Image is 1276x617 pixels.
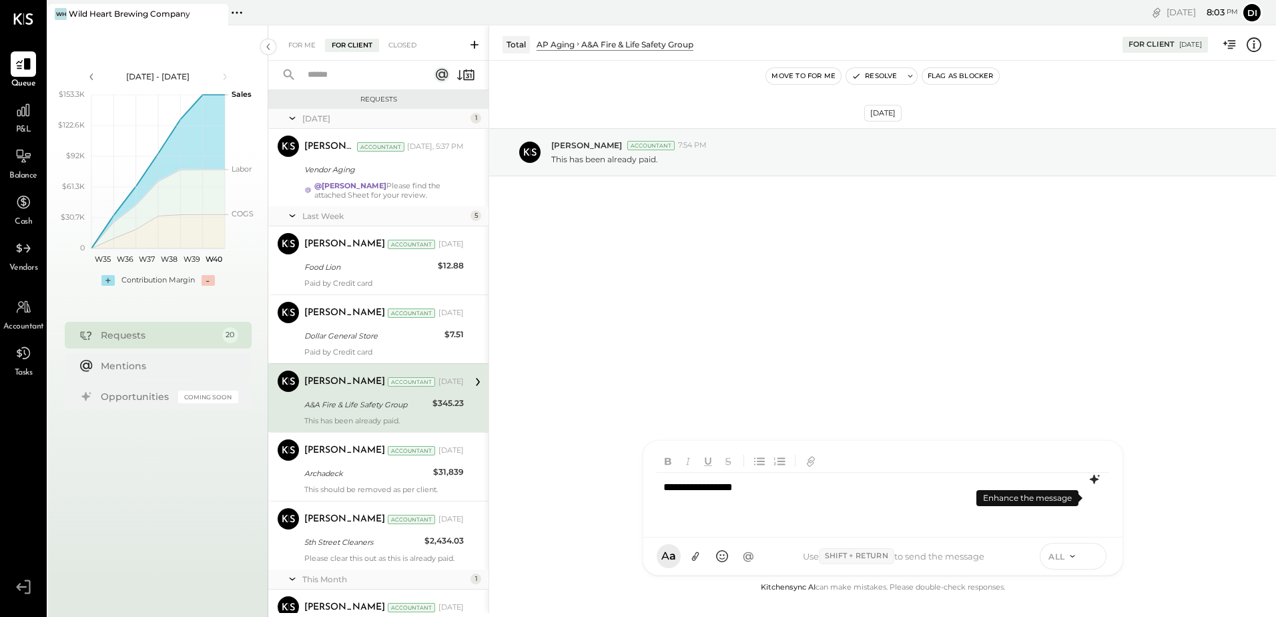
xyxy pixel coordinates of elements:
[719,451,737,470] button: Strikethrough
[304,513,385,526] div: [PERSON_NAME]
[819,548,894,564] span: Shift + Return
[232,89,252,99] text: Sales
[94,254,110,264] text: W35
[432,397,464,410] div: $345.23
[101,71,215,82] div: [DATE] - [DATE]
[178,391,238,403] div: Coming Soon
[304,278,464,288] div: Paid by Credit card
[1,294,46,333] a: Accountant
[922,68,999,84] button: Flag as Blocker
[659,451,677,470] button: Bold
[202,275,215,286] div: -
[314,181,386,190] strong: @[PERSON_NAME]
[101,390,172,403] div: Opportunities
[433,465,464,479] div: $31,839
[1,341,46,379] a: Tasks
[470,113,481,124] div: 1
[304,554,464,563] div: Please clear this out as this is already paid.
[101,275,115,286] div: +
[976,490,1078,506] div: Enhance the message
[304,140,354,154] div: [PERSON_NAME]
[737,544,761,568] button: @
[657,544,681,568] button: Aa
[205,254,222,264] text: W40
[438,445,464,456] div: [DATE]
[304,398,428,411] div: A&A Fire & Life Safety Group
[304,163,460,176] div: Vendor Aging
[1048,551,1065,562] span: ALL
[11,78,36,90] span: Queue
[275,95,482,104] div: Requests
[1,236,46,274] a: Vendors
[1129,39,1175,50] div: For Client
[438,602,464,613] div: [DATE]
[302,210,467,222] div: Last Week
[304,329,440,343] div: Dollar General Store
[282,39,322,52] div: For Me
[9,262,38,274] span: Vendors
[551,154,658,165] p: This has been already paid.
[388,603,435,612] div: Accountant
[325,39,379,52] div: For Client
[304,467,429,480] div: Archadeck
[581,39,693,50] div: A&A Fire & Life Safety Group
[304,601,385,614] div: [PERSON_NAME]
[69,8,190,19] div: Wild Heart Brewing Company
[1167,6,1238,19] div: [DATE]
[121,275,195,286] div: Contribution Margin
[15,367,33,379] span: Tasks
[357,142,404,152] div: Accountant
[388,515,435,524] div: Accountant
[161,254,178,264] text: W38
[16,124,31,136] span: P&L
[537,39,575,50] div: AP Aging
[1179,40,1202,49] div: [DATE]
[1,97,46,136] a: P&L
[314,181,464,200] div: Please find the attached Sheet for your review.
[751,451,768,470] button: Unordered List
[438,308,464,319] div: [DATE]
[503,36,530,53] div: Total
[183,254,200,264] text: W39
[802,451,820,470] button: Add URL
[470,210,481,221] div: 5
[9,170,37,182] span: Balance
[699,451,717,470] button: Underline
[304,485,464,494] div: This should be removed as per client.
[1241,2,1263,23] button: Di
[304,375,385,389] div: [PERSON_NAME]
[388,240,435,249] div: Accountant
[222,327,238,343] div: 20
[846,68,902,84] button: Resolve
[61,212,85,222] text: $30.7K
[1,190,46,228] a: Cash
[444,328,464,341] div: $7.51
[80,243,85,252] text: 0
[3,321,44,333] span: Accountant
[407,142,464,152] div: [DATE], 5:37 PM
[1,144,46,182] a: Balance
[678,140,707,151] span: 7:54 PM
[388,446,435,455] div: Accountant
[1,51,46,90] a: Queue
[101,359,232,373] div: Mentions
[232,164,252,174] text: Labor
[304,416,464,425] div: This has been already paid.
[302,574,467,585] div: This Month
[116,254,133,264] text: W36
[679,451,697,470] button: Italic
[627,141,675,150] div: Accountant
[388,308,435,318] div: Accountant
[304,238,385,251] div: [PERSON_NAME]
[424,534,464,548] div: $2,434.03
[232,209,254,218] text: COGS
[864,105,902,122] div: [DATE]
[139,254,155,264] text: W37
[62,182,85,191] text: $61.3K
[66,151,85,160] text: $92K
[761,548,1027,564] div: Use to send the message
[382,39,423,52] div: Closed
[551,140,622,151] span: [PERSON_NAME]
[470,574,481,584] div: 1
[15,216,32,228] span: Cash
